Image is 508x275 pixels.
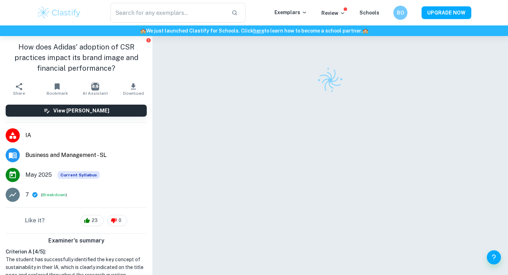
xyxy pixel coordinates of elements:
button: UPGRADE NOW [422,6,471,19]
span: Share [13,91,25,96]
h6: We just launched Clastify for Schools. Click to learn how to become a school partner. [1,27,507,35]
button: Help and Feedback [487,250,501,264]
img: Clastify logo [313,63,347,98]
span: Bookmark [47,91,68,96]
span: 23 [88,217,102,224]
button: BO [393,6,407,20]
span: Download [123,91,144,96]
span: 0 [115,217,125,224]
p: 7 [25,191,29,199]
button: Bookmark [38,79,76,99]
a: Schools [359,10,379,16]
span: Current Syllabus [58,171,100,179]
div: This exemplar is based on the current syllabus. Feel free to refer to it for inspiration/ideas wh... [58,171,100,179]
input: Search for any exemplars... [110,3,226,23]
h6: Criterion A [ 4 / 5 ]: [6,248,147,256]
span: 🏫 [140,28,146,34]
h6: View [PERSON_NAME] [53,107,109,115]
h6: Like it? [25,216,45,225]
button: Breakdown [42,192,66,198]
div: 23 [80,215,104,226]
h6: Examiner's summary [3,236,150,245]
h6: BO [397,9,405,17]
span: Business and Management - SL [25,151,147,159]
h1: How does Adidas' adoption of CSR practices impact its brand image and financial performance? [6,42,147,74]
span: ( ) [41,192,67,198]
span: May 2025 [25,171,52,179]
button: AI Assistant [76,79,114,99]
img: Clastify logo [37,6,81,20]
img: AI Assistant [91,83,99,90]
a: here [253,28,264,34]
span: AI Assistant [83,91,108,96]
span: 🏫 [362,28,368,34]
p: Review [321,9,345,17]
span: IA [25,131,147,140]
button: Report issue [146,37,151,43]
p: Exemplars [274,8,307,16]
button: View [PERSON_NAME] [6,105,147,117]
div: 0 [107,215,127,226]
button: Download [114,79,152,99]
